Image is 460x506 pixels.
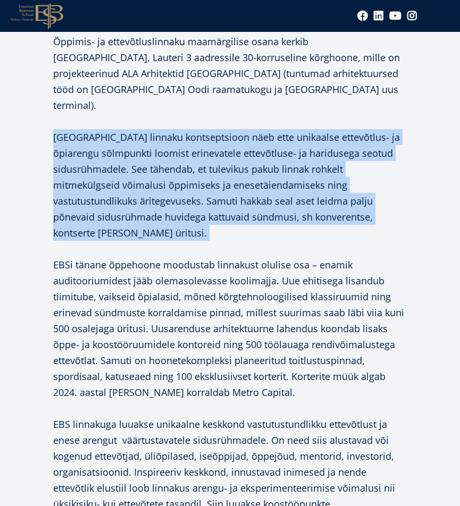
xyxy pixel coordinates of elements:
[53,129,407,241] p: [GEOGRAPHIC_DATA] linnaku kontseptsioon näeb ette unikaalse ettevõtlus- ja õpiarengu sõlmpunkti l...
[53,257,407,400] p: EBSi tänane õppehoone moodustab linnakust olulise osa – enamik auditooriumidest jääb olemasolevas...
[357,11,368,21] a: Facebook
[53,33,407,113] p: Õppimis- ja ettevõtluslinnaku maamärgilise osana kerkib [GEOGRAPHIC_DATA], Lauteri 3 aadressile 3...
[389,11,402,21] a: Youtube
[407,11,417,21] a: Instagram
[373,11,384,21] a: Linkedin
